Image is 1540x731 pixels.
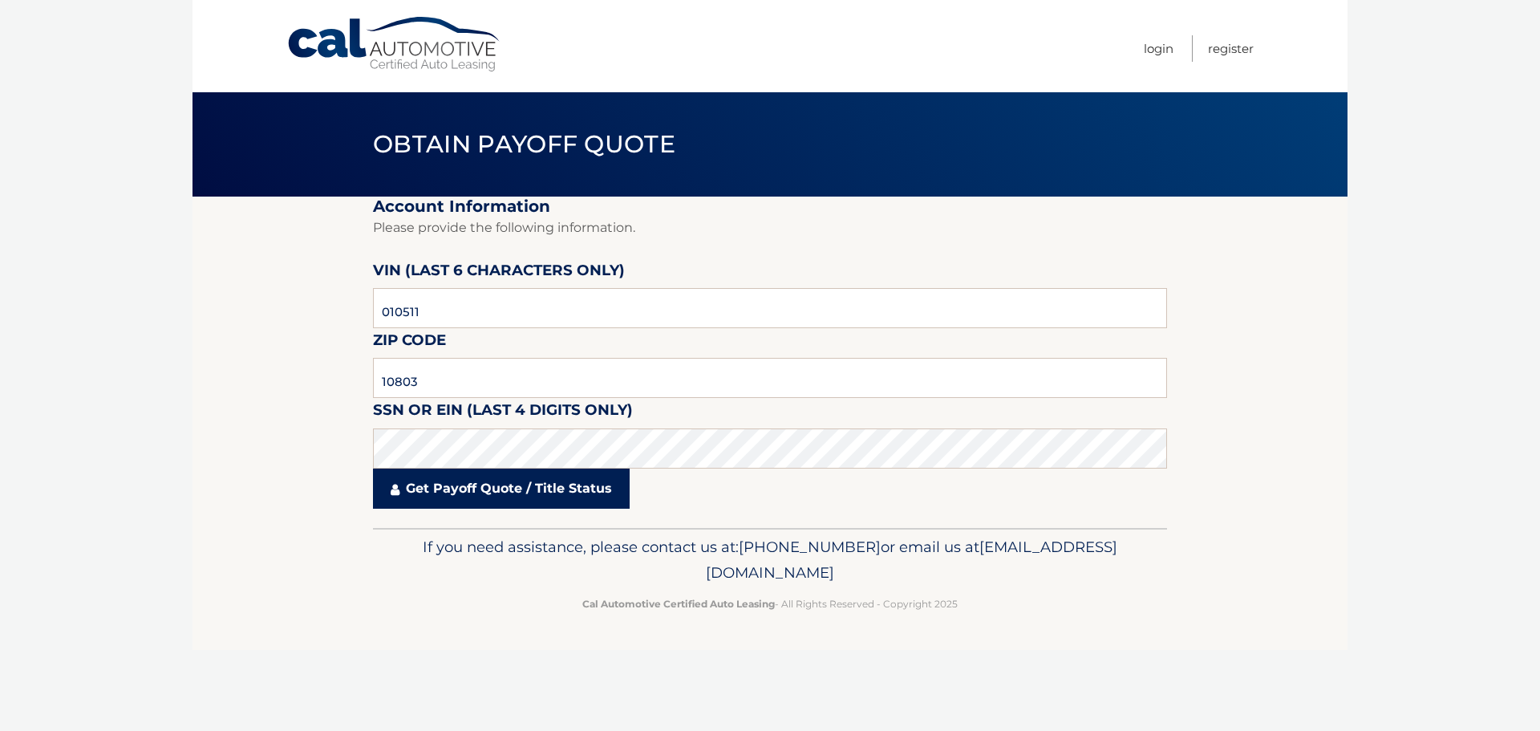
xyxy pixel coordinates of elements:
[582,598,775,610] strong: Cal Automotive Certified Auto Leasing
[373,328,446,358] label: Zip Code
[1208,35,1254,62] a: Register
[739,538,881,556] span: [PHONE_NUMBER]
[373,217,1167,239] p: Please provide the following information.
[373,197,1167,217] h2: Account Information
[373,398,633,428] label: SSN or EIN (last 4 digits only)
[383,595,1157,612] p: - All Rights Reserved - Copyright 2025
[1144,35,1173,62] a: Login
[373,258,625,288] label: VIN (last 6 characters only)
[373,129,675,159] span: Obtain Payoff Quote
[286,16,503,73] a: Cal Automotive
[373,469,630,509] a: Get Payoff Quote / Title Status
[383,534,1157,586] p: If you need assistance, please contact us at: or email us at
